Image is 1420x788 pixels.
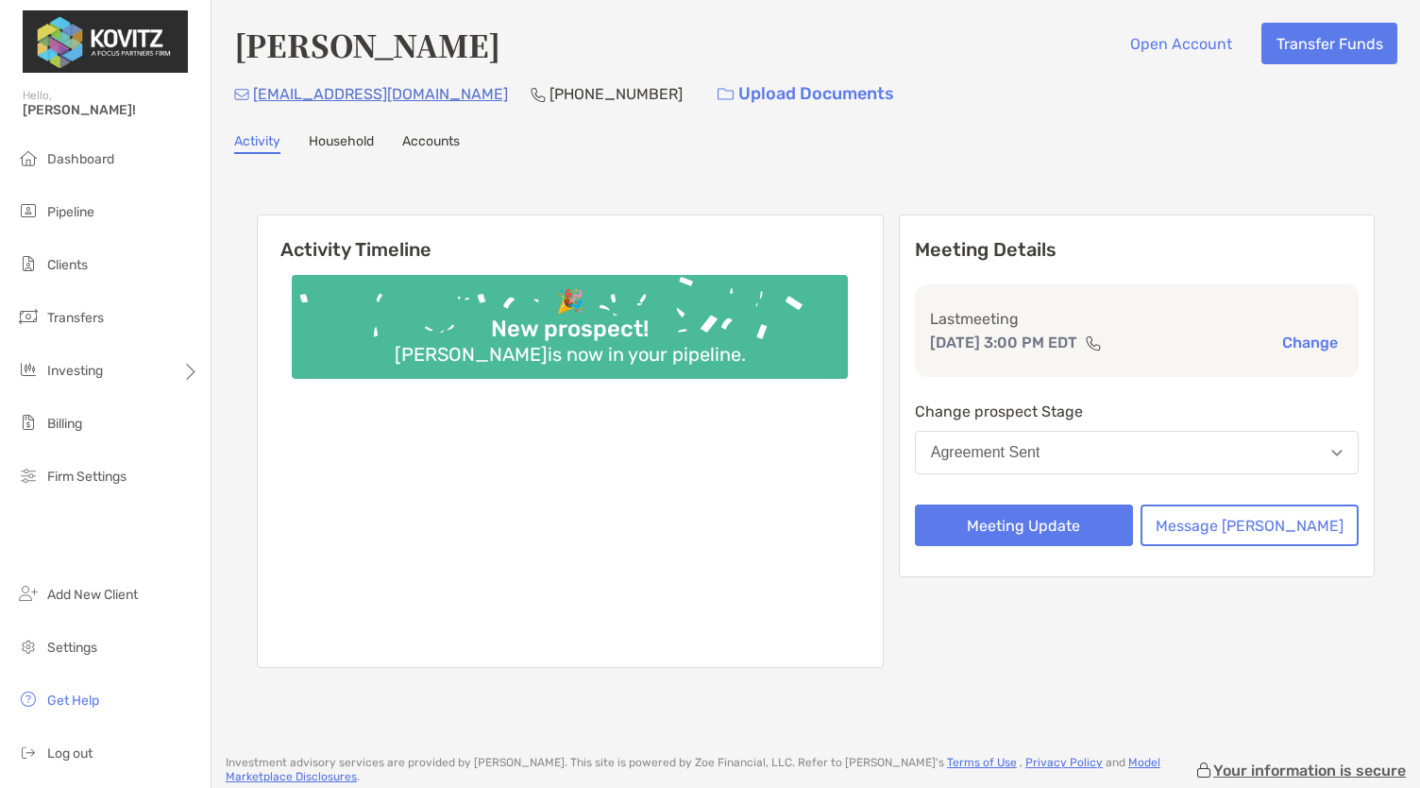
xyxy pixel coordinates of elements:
span: Investing [47,363,103,379]
a: Accounts [402,133,460,154]
img: billing icon [17,411,40,434]
p: Last meeting [930,307,1344,331]
span: Billing [47,416,82,432]
span: Settings [47,640,97,656]
img: firm-settings icon [17,464,40,487]
p: [PHONE_NUMBER] [549,82,683,106]
p: Investment advisory services are provided by [PERSON_NAME] . This site is powered by Zoe Financia... [226,756,1194,784]
span: Dashboard [47,151,114,167]
img: transfers icon [17,305,40,328]
a: Upload Documents [705,74,906,114]
img: button icon [718,88,734,101]
button: Meeting Update [915,505,1133,546]
img: logout icon [17,741,40,763]
span: Add New Client [47,587,138,603]
h4: [PERSON_NAME] [234,23,500,66]
span: [PERSON_NAME]! [23,102,199,118]
p: Meeting Details [915,238,1359,262]
p: Change prospect Stage [915,400,1359,423]
button: Agreement Sent [915,431,1359,474]
button: Transfer Funds [1261,23,1397,64]
p: Your information is secure [1213,762,1406,779]
a: Household [309,133,374,154]
button: Message [PERSON_NAME] [1141,505,1359,546]
button: Open Account [1115,23,1246,64]
span: Pipeline [47,204,94,220]
span: Clients [47,257,88,273]
a: Privacy Policy [1025,756,1103,769]
img: add_new_client icon [17,582,40,605]
div: [PERSON_NAME] is now in your pipeline. [387,343,753,366]
button: Change [1276,333,1344,352]
p: [EMAIL_ADDRESS][DOMAIN_NAME] [253,82,508,106]
img: investing icon [17,358,40,381]
img: get-help icon [17,688,40,711]
img: Open dropdown arrow [1331,450,1343,456]
a: Activity [234,133,280,154]
div: New prospect! [483,316,656,343]
img: Email Icon [234,89,249,100]
img: Zoe Logo [23,8,188,76]
span: Firm Settings [47,469,127,485]
h6: Activity Timeline [258,215,883,261]
a: Model Marketplace Disclosures [226,756,1160,783]
img: Phone Icon [531,87,546,102]
span: Log out [47,745,93,762]
img: pipeline icon [17,199,40,222]
span: Transfers [47,310,104,326]
img: dashboard icon [17,146,40,169]
img: settings icon [17,635,40,658]
p: [DATE] 3:00 PM EDT [930,331,1077,354]
div: 🎉 [549,288,592,316]
img: communication type [1085,335,1102,351]
div: Agreement Sent [931,444,1040,461]
a: Terms of Use [947,756,1017,769]
img: clients icon [17,252,40,275]
span: Get Help [47,693,99,709]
